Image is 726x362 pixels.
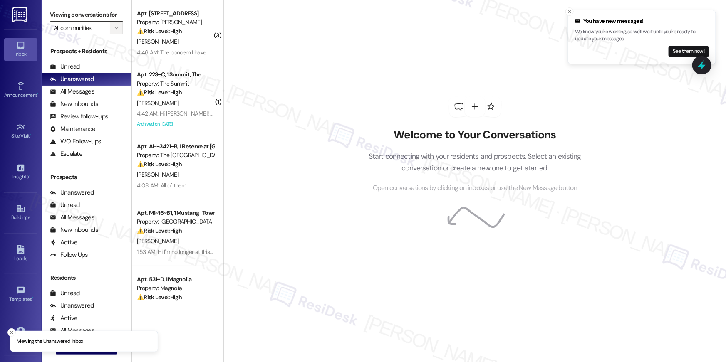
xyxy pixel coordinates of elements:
[4,120,37,143] a: Site Visit •
[50,314,78,323] div: Active
[565,7,574,16] button: Close toast
[137,38,178,45] span: [PERSON_NAME]
[136,119,215,129] div: Archived on [DATE]
[50,62,80,71] div: Unread
[32,295,33,301] span: •
[137,209,214,217] div: Apt. M1~16~B1, 1 Mustang I Townhome
[50,150,82,158] div: Escalate
[4,243,37,265] a: Leads
[137,79,214,88] div: Property: The Summit
[137,110,365,117] div: 4:42 AM: Hi [PERSON_NAME]! Please take me off the mailing list. I moved out. Have a good one!
[50,125,96,133] div: Maintenance
[4,324,37,347] a: Account
[137,70,214,79] div: Apt. 223~C, 1 Summit, The
[50,213,94,222] div: All Messages
[137,89,182,96] strong: ⚠️ Risk Level: High
[137,49,694,56] div: 4:46 AM: The concern I have with the trash is that the rats are not coming in and out of the door...
[4,202,37,224] a: Buildings
[50,301,94,310] div: Unanswered
[137,237,178,245] span: [PERSON_NAME]
[137,182,187,189] div: 4:08 AM: All of them.
[137,160,182,168] strong: ⚠️ Risk Level: High
[50,188,94,197] div: Unanswered
[137,9,214,18] div: Apt. [STREET_ADDRESS]
[50,8,123,21] label: Viewing conversations for
[137,151,214,160] div: Property: The [GEOGRAPHIC_DATA]
[137,293,182,301] strong: ⚠️ Risk Level: High
[50,226,98,234] div: New Inbounds
[137,142,214,151] div: Apt. AH~3421~B, 1 Reserve at [GEOGRAPHIC_DATA]
[29,172,30,178] span: •
[114,25,119,31] i: 
[137,171,178,178] span: [PERSON_NAME]
[50,112,108,121] div: Review follow-ups
[137,248,231,256] div: 1:53 AM: Hi I'm no longer at this address
[17,338,83,345] p: Viewing the Unanswered inbox
[30,132,31,138] span: •
[50,289,80,298] div: Unread
[137,217,214,226] div: Property: [GEOGRAPHIC_DATA]
[4,283,37,306] a: Templates •
[356,150,594,174] p: Start connecting with your residents and prospects. Select an existing conversation or create a n...
[356,128,594,142] h2: Welcome to Your Conversations
[50,87,94,96] div: All Messages
[669,46,709,57] button: See them now!
[4,161,37,183] a: Insights •
[50,251,88,259] div: Follow Ups
[137,275,214,284] div: Apt. 531~D, 1 Magnolia
[7,328,16,337] button: Close toast
[137,227,182,234] strong: ⚠️ Risk Level: High
[50,201,80,209] div: Unread
[4,38,37,61] a: Inbox
[137,18,214,27] div: Property: [PERSON_NAME]
[50,137,101,146] div: WO Follow-ups
[42,273,131,282] div: Residents
[373,183,577,193] span: Open conversations by clicking on inboxes or use the New Message button
[137,284,214,293] div: Property: Magnolia
[50,100,98,108] div: New Inbounds
[50,238,78,247] div: Active
[137,99,178,107] span: [PERSON_NAME]
[137,27,182,35] strong: ⚠️ Risk Level: High
[37,91,38,97] span: •
[42,173,131,182] div: Prospects
[50,75,94,84] div: Unanswered
[12,7,29,22] img: ResiDesk Logo
[42,47,131,56] div: Prospects + Residents
[54,21,110,34] input: All communities
[575,17,709,25] div: You have new messages!
[575,28,709,43] p: We know you're working, so we'll wait until you're ready to update your messages.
